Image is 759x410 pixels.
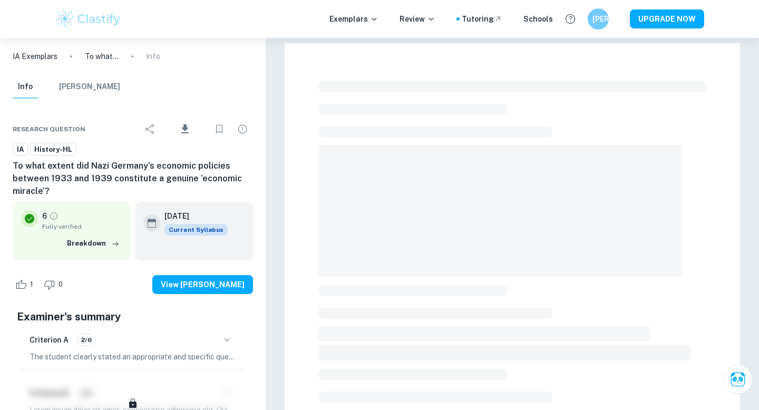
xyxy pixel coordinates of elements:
div: Report issue [232,119,253,140]
h6: To what extent did Nazi Germany’s economic policies between 1933 and 1939 constitute a genuine ‘e... [13,160,253,198]
a: Grade fully verified [49,211,59,221]
a: Schools [523,13,553,25]
button: Breakdown [64,236,122,251]
button: Info [13,75,38,99]
h6: Criterion A [30,334,69,346]
h6: [DATE] [164,210,219,222]
a: History-HL [30,143,76,156]
a: IA [13,143,28,156]
div: Like [13,276,39,293]
span: Research question [13,124,85,134]
p: The student clearly stated an appropriate and specific question for the historical investigation,... [30,351,236,363]
span: Current Syllabus [164,224,228,236]
span: IA [13,144,27,155]
p: 6 [42,210,47,222]
p: To what extent did Nazi Germany’s economic policies between 1933 and 1939 constitute a genuine ‘e... [85,51,119,62]
a: IA Exemplars [13,51,57,62]
button: [PERSON_NAME] [588,8,609,30]
span: 2/6 [77,335,95,345]
p: Info [146,51,160,62]
button: [PERSON_NAME] [59,75,120,99]
button: View [PERSON_NAME] [152,275,253,294]
div: Download [163,115,207,143]
h5: Examiner's summary [17,309,249,325]
div: This exemplar is based on the current syllabus. Feel free to refer to it for inspiration/ideas wh... [164,224,228,236]
a: Tutoring [462,13,502,25]
div: Bookmark [209,119,230,140]
p: Exemplars [329,13,378,25]
span: Fully verified [42,222,122,231]
img: Clastify logo [55,8,122,30]
span: 0 [53,279,69,290]
button: UPGRADE NOW [630,9,704,28]
h6: [PERSON_NAME] [592,13,605,25]
button: Ask Clai [723,365,753,394]
span: History-HL [31,144,76,155]
div: Share [140,119,161,140]
span: 1 [24,279,39,290]
div: Dislike [41,276,69,293]
p: Review [400,13,435,25]
button: Help and Feedback [561,10,579,28]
